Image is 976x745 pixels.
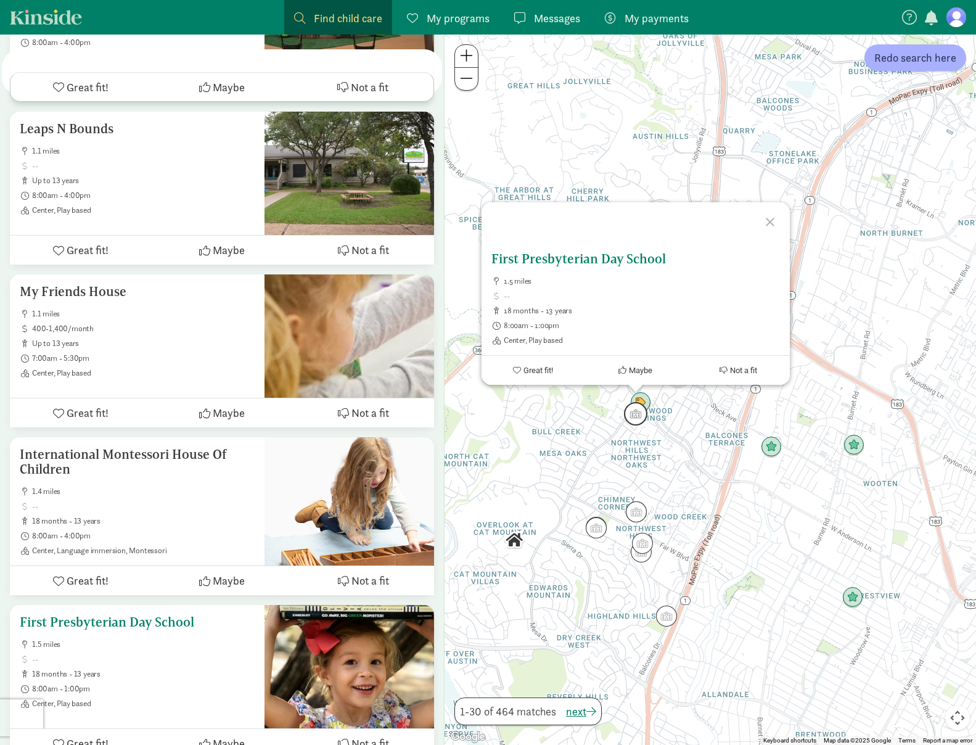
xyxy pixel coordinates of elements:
span: Center, Play based [32,205,255,215]
div: Click to see details [842,587,863,608]
button: Great fit! [10,236,151,265]
button: Not a fit [293,236,434,265]
a: Terms [898,737,916,744]
h5: International Montessori House Of Children [20,447,255,477]
button: next [566,703,596,720]
span: Not a fit [351,79,388,96]
div: Click to see details [631,541,652,562]
span: Not a fit [351,405,389,421]
span: 8:00am - 1:00pm [32,684,255,694]
button: Not a fit [687,356,790,385]
span: Maybe [213,572,245,589]
button: Maybe [151,566,292,595]
span: Redo search here [874,49,956,66]
div: Click to see details [632,533,653,554]
span: up to 13 years [32,176,255,186]
span: Center, Play based [504,335,780,345]
button: Redo search here [864,44,966,71]
span: Messages [534,10,580,27]
span: Great fit! [67,79,109,96]
div: Click to see details [656,606,677,627]
button: Not a fit [293,566,434,595]
img: Google [448,729,488,745]
button: Not a fit [292,73,433,101]
span: 1.1 miles [32,309,255,319]
span: Not a fit [351,242,389,258]
button: Great fit! [10,73,152,101]
span: 8:00am - 4:00pm [32,191,255,200]
h5: Leaps N Bounds [20,121,255,136]
span: Map data ©2025 Google [824,737,891,744]
button: Maybe [151,236,292,265]
span: 8:00am - 1:00pm [504,321,780,331]
button: Great fit! [10,398,151,427]
span: Maybe [213,405,245,421]
button: Maybe [151,398,292,427]
span: Great fit! [67,572,109,589]
span: Center, Play based [32,368,255,378]
h5: First Presbyterian Day School [20,615,255,630]
span: 1.4 miles [32,487,255,496]
span: 1.5 miles [504,276,780,286]
button: Map camera controls [945,706,970,730]
span: up to 13 years [32,339,255,348]
button: Keyboard shortcuts [763,736,816,745]
div: Click to see details [586,517,607,538]
button: Maybe [584,356,687,385]
span: 1-30 of 464 matches [460,703,556,720]
button: Not a fit [293,398,434,427]
span: 18 months - 13 years [32,669,255,679]
a: Open this area in Google Maps (opens a new window) [448,729,488,745]
span: Great fit! [67,405,109,421]
span: Great fit! [67,242,109,258]
div: Click to see details [843,435,864,456]
span: 1.5 miles [32,640,255,649]
h5: First Presbyterian Day School [491,252,780,266]
span: Center, Play based, Religion based [32,52,255,62]
div: Click to see details [630,392,651,413]
div: Click to see details [761,437,782,458]
span: Center, Language immersion, Montessori [32,546,255,556]
span: Center, Play based [32,699,255,709]
h5: My Friends House [20,284,255,299]
div: Click to see details [504,530,525,551]
a: Report a map error [923,737,972,744]
span: Find child care [314,10,382,27]
span: Maybe [213,242,245,258]
span: 8:00am - 4:00pm [32,38,255,47]
span: 18 months - 13 years [504,306,780,316]
button: Great fit! [10,566,151,595]
span: My payments [625,10,689,27]
button: Maybe [152,73,293,101]
span: 8:00am - 4:00pm [32,531,255,541]
span: My programs [427,10,490,27]
div: Click to see details [624,402,647,426]
button: Great fit! [482,356,584,385]
span: 18 months - 13 years [32,516,255,526]
span: Maybe [213,79,245,96]
span: Maybe [629,366,652,375]
span: Great fit! [523,366,553,375]
span: 400-1,400/month [32,324,255,334]
a: Kinside [10,9,82,25]
span: Not a fit [730,366,757,375]
div: Click to see details [626,501,647,522]
span: 1.1 miles [32,146,255,156]
span: 7:00am - 5:30pm [32,353,255,363]
span: Not a fit [351,572,389,589]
